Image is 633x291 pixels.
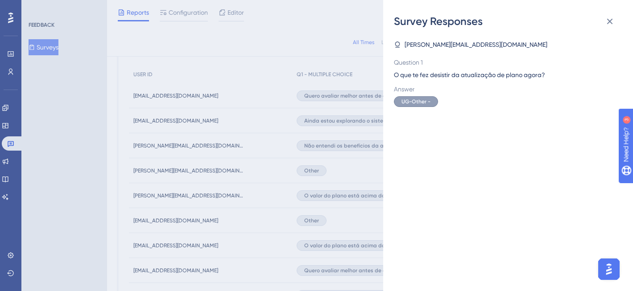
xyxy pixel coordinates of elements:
[62,4,65,12] div: 3
[394,84,615,94] span: Answer
[596,256,622,283] iframe: UserGuiding AI Assistant Launcher
[401,98,430,105] span: UG-Other -
[394,14,622,29] div: Survey Responses
[394,70,615,80] span: O que te fez desistir da atualização de plano agora?
[394,57,615,68] span: Question 1
[21,2,56,13] span: Need Help?
[405,39,547,50] span: [PERSON_NAME][EMAIL_ADDRESS][DOMAIN_NAME]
